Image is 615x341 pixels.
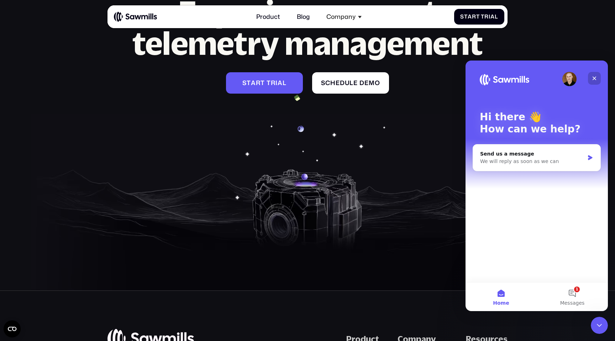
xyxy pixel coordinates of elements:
[322,9,366,25] div: Company
[312,72,389,94] a: Scheduledemo
[256,79,261,87] span: r
[466,61,608,311] iframe: Intercom live chat
[336,79,340,87] span: e
[345,79,350,87] span: u
[495,14,498,20] span: l
[321,79,325,87] span: S
[472,14,476,20] span: r
[242,79,247,87] span: S
[489,14,490,20] span: i
[454,9,504,25] a: StartTrial
[481,14,484,20] span: T
[325,79,330,87] span: c
[247,79,251,87] span: t
[468,14,472,20] span: a
[340,79,345,87] span: d
[330,79,336,87] span: h
[359,79,364,87] span: d
[591,317,608,334] iframe: Intercom live chat
[349,79,353,87] span: l
[271,79,275,87] span: r
[292,9,314,25] a: Blog
[460,14,464,20] span: S
[283,79,287,87] span: l
[375,79,380,87] span: o
[364,79,369,87] span: e
[476,14,480,20] span: t
[369,79,375,87] span: m
[278,79,283,87] span: a
[267,79,271,87] span: T
[326,13,356,21] div: Company
[252,9,284,25] a: Product
[275,79,278,87] span: i
[251,79,256,87] span: a
[490,14,495,20] span: a
[353,79,358,87] span: e
[464,14,468,20] span: t
[484,14,489,20] span: r
[4,320,21,337] button: Open CMP widget
[261,79,265,87] span: t
[226,72,303,94] a: StartTrial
